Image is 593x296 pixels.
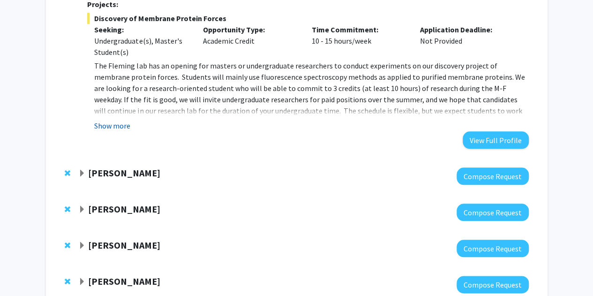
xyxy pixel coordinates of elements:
button: Compose Request to Maria Procopio [457,240,529,257]
span: Expand Tara Deemyad Bookmark [78,206,86,213]
button: Show more [94,120,130,131]
strong: [PERSON_NAME] [88,203,160,215]
button: Compose Request to Yannis Paulus [457,167,529,185]
p: Seeking: [94,24,189,35]
div: Undergraduate(s), Master's Student(s) [94,35,189,58]
div: Academic Credit [196,24,305,58]
div: Not Provided [413,24,522,58]
span: Remove Maria Procopio from bookmarks [65,242,70,249]
strong: [PERSON_NAME] [88,239,160,251]
span: Remove Tara Deemyad from bookmarks [65,205,70,213]
strong: [PERSON_NAME] [88,275,160,287]
span: Expand Yannis Paulus Bookmark [78,170,86,177]
p: Opportunity Type: [203,24,298,35]
span: Remove Yannis Paulus from bookmarks [65,169,70,177]
iframe: Chat [7,254,40,289]
span: Expand Stephen Baylin Bookmark [78,278,86,286]
button: Compose Request to Stephen Baylin [457,276,529,293]
button: Compose Request to Tara Deemyad [457,204,529,221]
button: View Full Profile [463,131,529,149]
span: Expand Maria Procopio Bookmark [78,242,86,250]
strong: [PERSON_NAME] [88,167,160,179]
span: Discovery of Membrane Protein Forces [87,13,528,24]
div: 10 - 15 hours/week [304,24,413,58]
p: Application Deadline: [420,24,515,35]
span: Remove Stephen Baylin from bookmarks [65,278,70,285]
p: Time Commitment: [311,24,406,35]
p: The Fleming lab has an opening for masters or undergraduate researchers to conduct experiments on... [94,60,528,128]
